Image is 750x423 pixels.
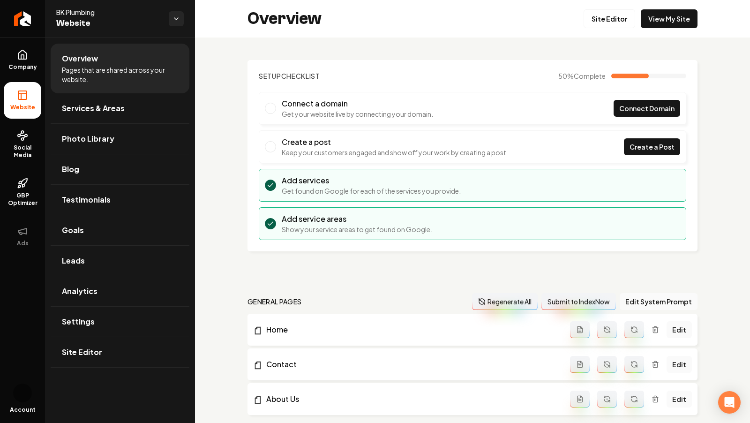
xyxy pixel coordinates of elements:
a: Leads [51,246,189,276]
span: Site Editor [62,347,102,358]
h2: Checklist [259,71,320,81]
a: Blog [51,154,189,184]
a: View My Site [641,9,697,28]
span: Account [10,406,36,414]
span: Testimonials [62,194,111,205]
h2: general pages [247,297,302,306]
p: Get your website live by connecting your domain. [282,109,433,119]
span: GBP Optimizer [4,192,41,207]
span: Website [7,104,39,111]
span: Leads [62,255,85,266]
span: BK Plumbing [56,8,161,17]
h3: Add service areas [282,213,432,225]
a: Goals [51,215,189,245]
a: Edit [667,391,692,408]
a: Create a Post [624,138,680,155]
span: Goals [62,225,84,236]
button: Ads [4,218,41,255]
img: Camilo Vargas [13,384,32,402]
span: Blog [62,164,79,175]
span: Photo Library [62,133,114,144]
button: Edit System Prompt [620,293,697,310]
h3: Add services [282,175,461,186]
span: Settings [62,316,95,327]
a: Services & Areas [51,93,189,123]
a: Analytics [51,276,189,306]
span: Complete [574,72,606,80]
button: Submit to IndexNow [541,293,616,310]
a: Edit [667,356,692,373]
a: Edit [667,321,692,338]
a: Site Editor [584,9,635,28]
h3: Create a post [282,136,508,148]
a: Testimonials [51,185,189,215]
span: Analytics [62,286,97,297]
div: Open Intercom Messenger [718,391,741,414]
h3: Connect a domain [282,98,433,109]
span: Social Media [4,144,41,159]
a: Photo Library [51,124,189,154]
button: Add admin page prompt [570,321,590,338]
a: Contact [253,359,570,370]
a: Company [4,42,41,78]
span: Create a Post [630,142,675,152]
button: Open user button [13,384,32,402]
img: Rebolt Logo [14,11,31,26]
a: Connect Domain [614,100,680,117]
p: Keep your customers engaged and show off your work by creating a post. [282,148,508,157]
span: Setup [259,72,281,80]
span: Pages that are shared across your website. [62,65,178,84]
button: Add admin page prompt [570,391,590,408]
span: Website [56,17,161,30]
a: GBP Optimizer [4,170,41,214]
a: Site Editor [51,337,189,367]
h2: Overview [247,9,322,28]
p: Show your service areas to get found on Google. [282,225,432,234]
a: Settings [51,307,189,337]
span: 50 % [558,71,606,81]
span: Ads [13,240,32,247]
span: Services & Areas [62,103,125,114]
a: Social Media [4,122,41,166]
span: Connect Domain [619,104,675,113]
a: About Us [253,393,570,405]
p: Get found on Google for each of the services you provide. [282,186,461,196]
button: Regenerate All [472,293,538,310]
span: Overview [62,53,98,64]
span: Company [5,63,41,71]
a: Home [253,324,570,335]
button: Add admin page prompt [570,356,590,373]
